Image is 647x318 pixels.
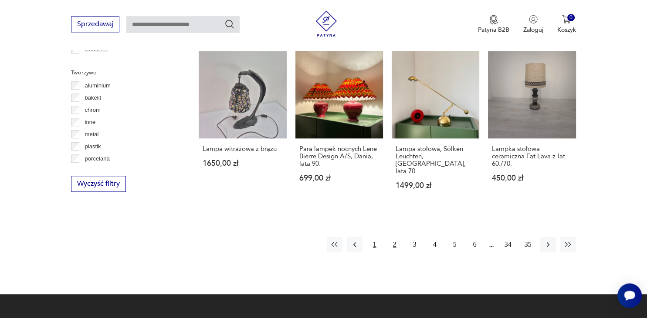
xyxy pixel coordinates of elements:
a: Lampka stołowa ceramiczna Fat Lava z lat 60./70.Lampka stołowa ceramiczna Fat Lava z lat 60./70.4... [488,51,576,206]
button: Patyna B2B [478,15,509,34]
p: Ćmielów [85,57,107,67]
p: porcelana [85,154,110,164]
p: porcelit [85,166,103,176]
a: Para lampek nocnych Lene Bierre Design A/S, Dania, lata 90.Para lampek nocnych Lene Bierre Design... [295,51,383,206]
p: 699,00 zł [299,174,379,182]
h3: Lampa stołowa, Sölken Leuchten, [GEOGRAPHIC_DATA], lata 70. [396,145,475,175]
button: Sprzedawaj [71,16,119,32]
a: Ikona medaluPatyna B2B [478,15,509,34]
h3: Lampa witrażowa z brązu [203,145,282,153]
p: plastik [85,142,101,151]
p: aluminium [85,81,111,90]
p: 1499,00 zł [396,182,475,189]
div: 0 [567,14,575,21]
h3: Lampka stołowa ceramiczna Fat Lava z lat 60./70. [492,145,572,167]
button: Zaloguj [523,15,543,34]
p: metal [85,130,99,139]
p: 450,00 zł [492,174,572,182]
button: 1 [367,237,383,252]
button: 4 [427,237,443,252]
p: bakelit [85,93,102,103]
p: chrom [85,105,101,115]
button: 6 [467,237,483,252]
img: Patyna - sklep z meblami i dekoracjami vintage [313,10,339,37]
img: Ikona medalu [489,15,498,24]
p: Zaloguj [523,26,543,34]
button: 5 [447,237,463,252]
p: 1650,00 zł [203,160,282,167]
button: 3 [407,237,423,252]
p: Tworzywo [71,68,178,77]
button: 35 [520,237,536,252]
a: Lampa stołowa, Sölken Leuchten, Niemcy, lata 70.Lampa stołowa, Sölken Leuchten, [GEOGRAPHIC_DATA]... [392,51,479,206]
img: Ikona koszyka [562,15,571,23]
iframe: Smartsupp widget button [617,283,642,308]
button: 2 [387,237,403,252]
a: Lampa witrażowa z brązuLampa witrażowa z brązu1650,00 zł [199,51,286,206]
button: 34 [500,237,516,252]
p: Koszyk [557,26,576,34]
h3: Para lampek nocnych Lene Bierre Design A/S, Dania, lata 90. [299,145,379,167]
img: Ikonka użytkownika [529,15,538,23]
button: Wyczyść filtry [71,176,126,192]
button: 0Koszyk [557,15,576,34]
button: Szukaj [224,19,235,29]
p: Patyna B2B [478,26,509,34]
p: inne [85,117,96,127]
a: Sprzedawaj [71,22,119,28]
